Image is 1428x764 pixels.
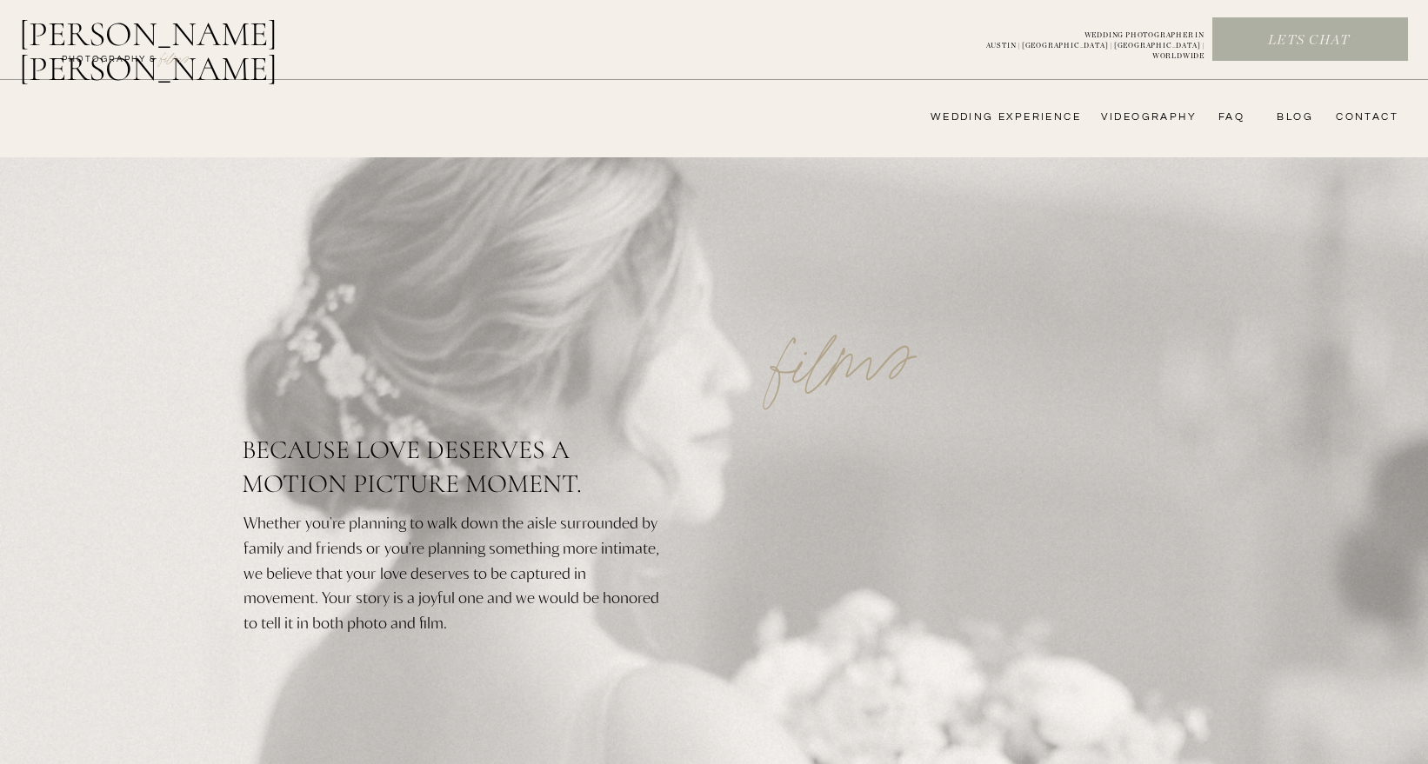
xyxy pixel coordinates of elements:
a: wedding experience [906,110,1081,124]
h2: Because love deserves a motion picture moment. [242,433,667,540]
a: bLog [1271,110,1313,124]
a: videography [1096,110,1197,124]
p: films [721,264,962,429]
a: photography & [52,53,166,74]
a: FAQ [1210,110,1244,124]
a: FILMs [143,47,207,68]
a: Lets chat [1213,31,1405,50]
a: CONTACT [1331,110,1398,124]
a: WEDDING PHOTOGRAPHER INAUSTIN | [GEOGRAPHIC_DATA] | [GEOGRAPHIC_DATA] | WORLDWIDE [958,30,1204,50]
iframe: 8BWzN1lzcPk [737,395,1273,712]
p: WEDDING PHOTOGRAPHER IN AUSTIN | [GEOGRAPHIC_DATA] | [GEOGRAPHIC_DATA] | WORLDWIDE [958,30,1204,50]
a: [PERSON_NAME] [PERSON_NAME] [19,17,368,58]
p: Whether you're planning to walk down the aisle surrounded by family and friends or you're plannin... [244,510,661,659]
